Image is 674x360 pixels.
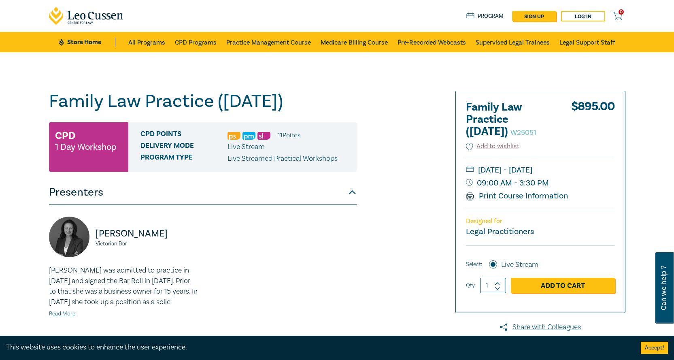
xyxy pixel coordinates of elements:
span: CPD Points [140,130,228,141]
a: Medicare Billing Course [321,32,388,52]
input: 1 [480,278,506,293]
div: This website uses cookies to enhance the user experience. [6,342,629,353]
small: [DATE] - [DATE] [466,164,615,177]
a: Store Home [59,38,115,47]
a: Share with Colleagues [455,322,625,332]
a: Print Course Information [466,191,568,201]
a: sign up [512,11,556,21]
p: [PERSON_NAME] was admitted to practice in [DATE] and signed the Bar Roll in [DATE]. Prior to that... [49,265,198,307]
a: Supervised Legal Trainees [476,32,550,52]
span: 0 [619,9,624,15]
img: Professional Skills [228,132,240,140]
small: 09:00 AM - 3:30 PM [466,177,615,190]
span: Program type [140,153,228,164]
a: All Programs [128,32,165,52]
small: Legal Practitioners [466,226,534,237]
small: Victorian Bar [96,241,198,247]
a: Practice Management Course [226,32,311,52]
h2: Family Law Practice ([DATE]) [466,101,555,138]
span: Live Stream [228,142,265,151]
span: Select: [466,260,482,269]
p: Live Streamed Practical Workshops [228,153,338,164]
small: W25051 [510,128,536,137]
button: Presenters [49,180,357,204]
small: 1 Day Workshop [55,143,117,151]
img: https://s3.ap-southeast-2.amazonaws.com/leo-cussen-store-production-content/Contacts/PANAYIOTA%20... [49,217,89,257]
p: [PERSON_NAME] [96,227,198,240]
a: Pre-Recorded Webcasts [398,32,466,52]
h1: Family Law Practice ([DATE]) [49,91,357,112]
label: Live Stream [501,260,538,270]
a: Log in [561,11,605,21]
img: Substantive Law [257,132,270,140]
p: Designed for [466,217,615,225]
a: Read More [49,310,75,317]
a: Legal Support Staff [559,32,615,52]
span: Delivery Mode [140,142,228,152]
button: Accept cookies [641,342,668,354]
li: 11 Point s [278,130,300,141]
button: Add to wishlist [466,142,520,151]
h3: CPD [55,128,75,143]
span: Can we help ? [660,257,668,319]
a: Add to Cart [511,278,615,293]
a: CPD Programs [175,32,217,52]
label: Qty [466,281,475,290]
a: Program [466,12,504,21]
div: $ 895.00 [571,101,615,142]
img: Practice Management & Business Skills [242,132,255,140]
